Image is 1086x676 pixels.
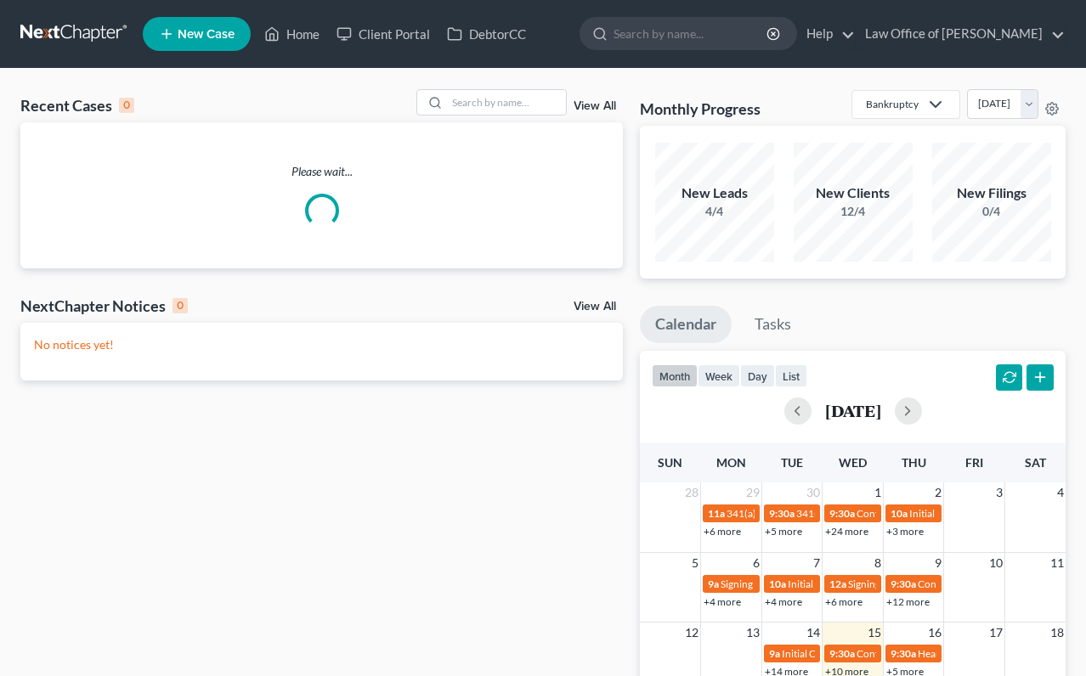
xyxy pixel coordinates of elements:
span: Initial Consultation Appointment [909,507,1055,520]
a: DebtorCC [438,19,535,49]
span: Hearing for [PERSON_NAME] [918,647,1050,660]
a: +4 more [765,595,802,608]
a: Tasks [739,306,806,343]
span: Initial Consultation Appointment [788,577,934,590]
h3: Monthly Progress [640,99,761,119]
a: View All [574,100,616,112]
span: 11 [1049,553,1066,573]
button: list [775,364,807,387]
span: 30 [805,482,822,503]
h2: [DATE] [825,402,881,420]
button: month [652,364,698,387]
a: Calendar [640,306,732,343]
a: +6 more [704,525,741,538]
span: 9 [933,553,943,573]
span: 9:30a [769,507,795,520]
div: NextChapter Notices [20,296,188,316]
span: 13 [744,622,761,643]
p: Please wait... [20,163,623,180]
span: New Case [178,28,235,41]
span: 4 [1055,482,1066,503]
span: Signing Appointment Date for [PERSON_NAME] [848,577,1061,590]
span: 16 [926,622,943,643]
input: Search by name... [614,18,769,49]
a: View All [574,301,616,313]
span: 5 [690,553,700,573]
span: 341(a) meeting for [PERSON_NAME] [727,507,891,520]
span: Thu [902,455,926,470]
span: 15 [866,622,883,643]
span: Sun [658,455,682,470]
span: 2 [933,482,943,503]
span: Sat [1025,455,1046,470]
span: 341(a) meeting for [PERSON_NAME] [796,507,960,520]
button: week [698,364,740,387]
span: 7 [812,553,822,573]
a: +6 more [825,595,863,608]
div: 4/4 [655,203,774,220]
a: +4 more [704,595,741,608]
span: 1 [873,482,883,503]
span: 9:30a [829,507,855,520]
span: 9a [769,647,780,660]
div: 12/4 [794,203,913,220]
a: +3 more [886,525,924,538]
span: Fri [965,455,983,470]
div: New Leads [655,183,774,203]
a: Law Office of [PERSON_NAME] [857,19,1065,49]
span: 9a [708,577,719,590]
a: Help [798,19,855,49]
span: 14 [805,622,822,643]
span: 10a [769,577,786,590]
span: 8 [873,553,883,573]
span: 11a [708,507,725,520]
div: New Filings [932,183,1051,203]
input: Search by name... [447,90,566,115]
div: Bankruptcy [866,97,919,111]
span: 29 [744,482,761,503]
a: +24 more [825,525,868,538]
span: 10 [987,553,1004,573]
span: 6 [751,553,761,573]
span: 28 [683,482,700,503]
span: Mon [716,455,746,470]
a: Home [256,19,328,49]
a: +5 more [765,525,802,538]
span: 3 [994,482,1004,503]
button: day [740,364,775,387]
div: New Clients [794,183,913,203]
div: Recent Cases [20,95,134,115]
div: 0 [119,98,134,113]
a: Client Portal [328,19,438,49]
span: 12 [683,622,700,643]
span: Initial Consultation Appointment [782,647,928,660]
a: +12 more [886,595,930,608]
span: 12a [829,577,846,590]
span: 10a [891,507,908,520]
div: 0 [173,298,188,313]
span: Wed [839,455,867,470]
p: No notices yet! [34,336,609,353]
span: 9:30a [891,647,916,660]
span: 9:30a [829,647,855,660]
span: 9:30a [891,577,916,590]
span: 17 [987,622,1004,643]
span: Tue [781,455,803,470]
div: 0/4 [932,203,1051,220]
span: 18 [1049,622,1066,643]
span: Signing Appointment [721,577,814,590]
